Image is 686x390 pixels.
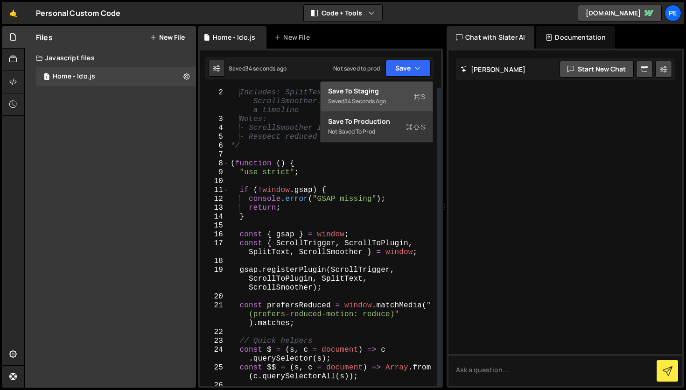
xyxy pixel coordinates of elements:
div: Saved [229,64,287,72]
div: 18 [200,257,229,266]
button: Code + Tools [304,5,382,21]
div: 20 [200,292,229,301]
div: 11 [200,186,229,195]
div: Javascript files [25,49,196,67]
div: Saved [328,96,425,107]
div: 17 [200,239,229,257]
div: Not saved to prod [328,126,425,137]
button: Save to StagingS Saved34 seconds ago [321,82,433,112]
div: Chat with Slater AI [447,26,534,49]
div: 2 [200,88,229,115]
div: 5 [200,133,229,142]
div: 34 seconds ago [245,64,287,72]
div: Documentation [536,26,615,49]
div: 26 [200,381,229,390]
div: 8 [200,159,229,168]
div: 6 [200,142,229,150]
div: 34 seconds ago [344,97,386,105]
div: 15 [200,221,229,230]
div: Home - Ido.js [53,72,95,81]
div: 21 [200,301,229,328]
div: 3 [200,115,229,124]
div: 19 [200,266,229,292]
div: Home - Ido.js [213,33,255,42]
a: 🤙 [2,2,25,24]
button: Save to ProductionS Not saved to prod [321,112,433,142]
a: Pe [665,5,681,21]
button: Start new chat [560,61,634,78]
div: 16 [200,230,229,239]
div: 9 [200,168,229,177]
div: 14 [200,213,229,221]
span: 1 [44,74,49,81]
a: [DOMAIN_NAME] [578,5,662,21]
h2: Files [36,32,53,43]
div: 23 [200,337,229,346]
div: New File [274,33,313,42]
div: 10 [200,177,229,186]
div: Not saved to prod [333,64,380,72]
div: 4 [200,124,229,133]
button: Save [385,60,431,77]
div: Save to Staging [328,86,425,96]
span: S [406,122,425,132]
div: Personal Custom Code [36,7,120,19]
div: 13 [200,204,229,213]
div: 25 [200,363,229,381]
span: S [413,92,425,101]
button: New File [150,34,185,41]
div: 22 [200,328,229,337]
h2: [PERSON_NAME] [461,65,525,74]
div: 12 [200,195,229,204]
div: 24 [200,346,229,363]
div: 7 [200,150,229,159]
div: 14238/48466.js [36,67,196,86]
div: Save to Production [328,117,425,126]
